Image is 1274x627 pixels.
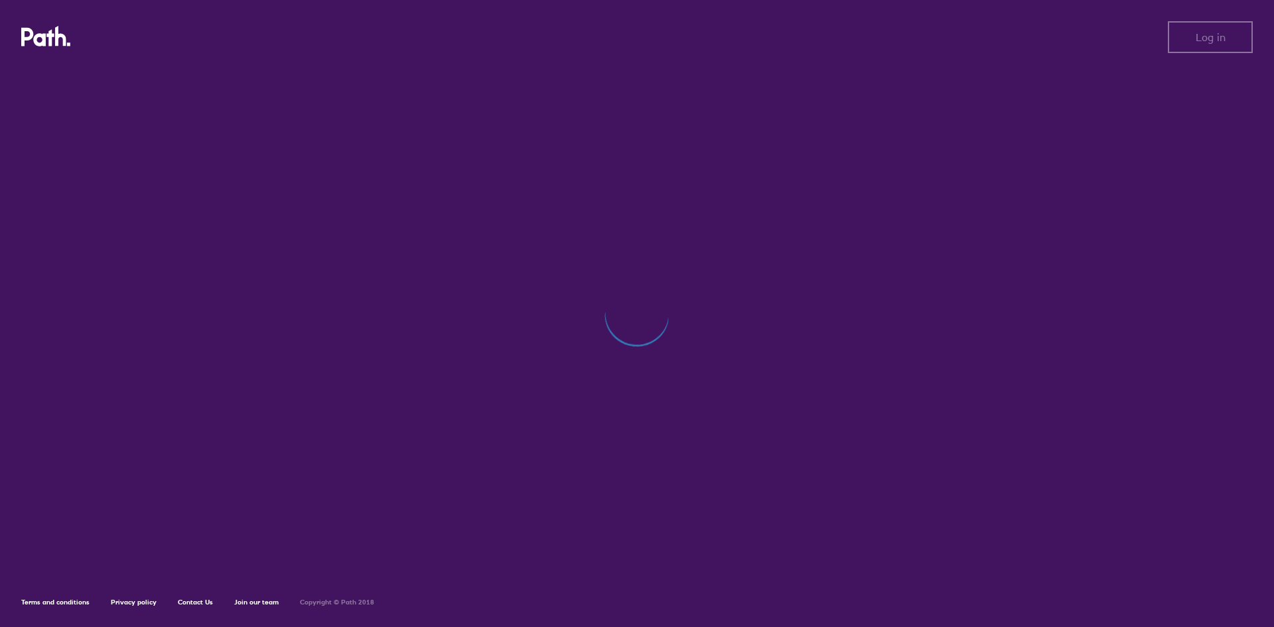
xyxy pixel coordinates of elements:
a: Privacy policy [111,598,157,606]
a: Contact Us [178,598,213,606]
a: Terms and conditions [21,598,90,606]
span: Log in [1196,31,1226,43]
a: Join our team [234,598,279,606]
h6: Copyright © Path 2018 [300,598,374,606]
button: Log in [1168,21,1253,53]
